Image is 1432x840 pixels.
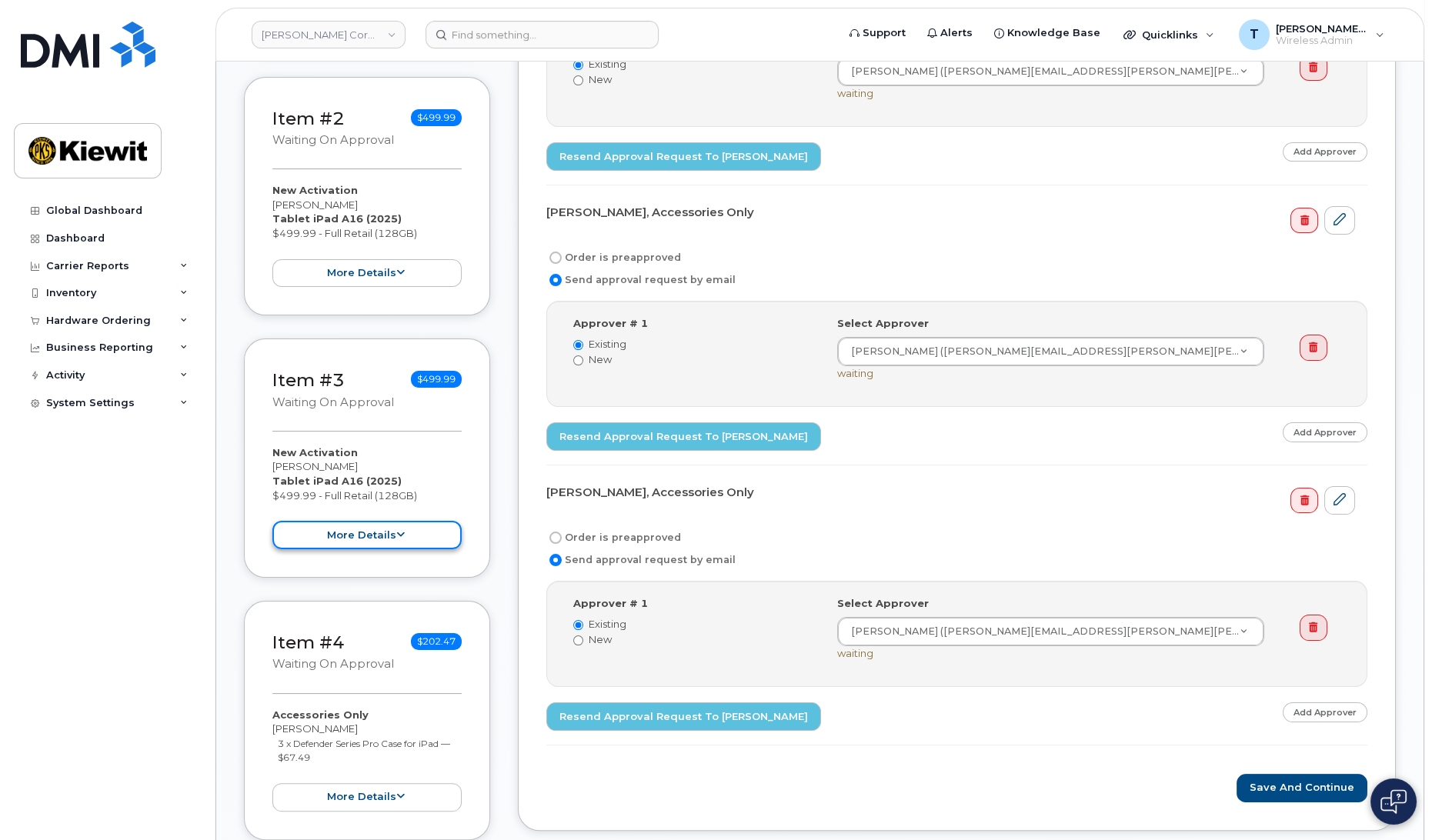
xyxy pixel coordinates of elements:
span: Wireless Admin [1276,35,1368,47]
a: Item #3 [272,369,345,391]
a: Knowledge Base [983,18,1111,48]
label: Existing [573,337,814,352]
a: Add Approver [1283,702,1367,722]
input: New [573,355,583,365]
label: New [573,632,814,647]
span: [PERSON_NAME] ([PERSON_NAME][EMAIL_ADDRESS][PERSON_NAME][PERSON_NAME][DOMAIN_NAME]) [842,65,1240,78]
div: [PERSON_NAME] $499.99 - Full Retail (128GB) [272,445,462,549]
a: Item #4 [272,632,345,653]
label: Select Approver [837,316,929,331]
a: Resend Approval Request to [PERSON_NAME] [546,702,821,731]
span: T [1250,25,1259,44]
a: Item #2 [272,108,345,129]
input: New [573,75,583,85]
button: more details [272,521,462,549]
small: Waiting On Approval [272,657,394,671]
strong: New Activation [272,446,358,458]
div: Taylor.Neely [1228,19,1395,50]
button: more details [272,783,462,812]
span: Alerts [940,25,973,41]
span: [PERSON_NAME].[PERSON_NAME] [1276,22,1368,35]
label: New [573,72,814,87]
span: waiting [837,367,873,379]
input: Send approval request by email [549,274,562,286]
input: Find something... [426,21,659,48]
small: Waiting On Approval [272,395,394,409]
label: Existing [573,57,814,72]
input: Existing [573,60,583,70]
span: Knowledge Base [1007,25,1100,41]
button: more details [272,259,462,288]
label: Approver # 1 [573,596,648,611]
input: Order is preapproved [549,252,562,264]
small: Waiting On Approval [272,133,394,147]
strong: Tablet iPad A16 (2025) [272,475,402,487]
label: Send approval request by email [546,271,736,289]
span: Quicklinks [1142,28,1198,41]
a: Alerts [916,18,983,48]
label: Select Approver [837,596,929,611]
span: $499.99 [411,371,462,388]
span: waiting [837,87,873,99]
a: Add Approver [1283,422,1367,442]
a: Support [839,18,916,48]
h4: [PERSON_NAME], Accessories Only [546,486,1355,499]
a: [PERSON_NAME] ([PERSON_NAME][EMAIL_ADDRESS][PERSON_NAME][PERSON_NAME][DOMAIN_NAME]) [838,618,1263,645]
a: [PERSON_NAME] ([PERSON_NAME][EMAIL_ADDRESS][PERSON_NAME][PERSON_NAME][DOMAIN_NAME]) [838,58,1263,85]
strong: Tablet iPad A16 (2025) [272,212,402,225]
label: Existing [573,617,814,632]
input: Existing [573,620,583,630]
input: Existing [573,340,583,350]
a: Resend Approval Request to [PERSON_NAME] [546,422,821,451]
a: Add Approver [1283,142,1367,162]
label: New [573,352,814,367]
label: Order is preapproved [546,528,681,547]
input: New [573,635,583,645]
input: Send approval request by email [549,554,562,566]
a: Kiewit Corporation [252,21,406,48]
div: [PERSON_NAME] [272,708,462,812]
span: Support [863,25,906,41]
span: [PERSON_NAME] ([PERSON_NAME][EMAIL_ADDRESS][PERSON_NAME][PERSON_NAME][DOMAIN_NAME]) [842,345,1240,358]
img: Open chat [1380,789,1407,814]
small: 3 x Defender Series Pro Case for iPad — $67.49 [278,738,450,764]
strong: Accessories Only [272,708,369,721]
span: $499.99 [411,109,462,126]
div: [PERSON_NAME] $499.99 - Full Retail (128GB) [272,183,462,287]
input: Order is preapproved [549,532,562,544]
button: Save and Continue [1237,774,1367,802]
span: $202.47 [411,633,462,650]
h4: [PERSON_NAME], Accessories Only [546,206,1355,219]
a: [PERSON_NAME] ([PERSON_NAME][EMAIL_ADDRESS][PERSON_NAME][PERSON_NAME][DOMAIN_NAME]) [838,338,1263,365]
strong: New Activation [272,184,358,196]
label: Order is preapproved [546,248,681,267]
label: Send approval request by email [546,551,736,569]
span: waiting [837,647,873,659]
a: Resend Approval Request to [PERSON_NAME] [546,142,821,171]
label: Approver # 1 [573,316,648,331]
div: Quicklinks [1113,19,1225,50]
span: [PERSON_NAME] ([PERSON_NAME][EMAIL_ADDRESS][PERSON_NAME][PERSON_NAME][DOMAIN_NAME]) [842,625,1240,638]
